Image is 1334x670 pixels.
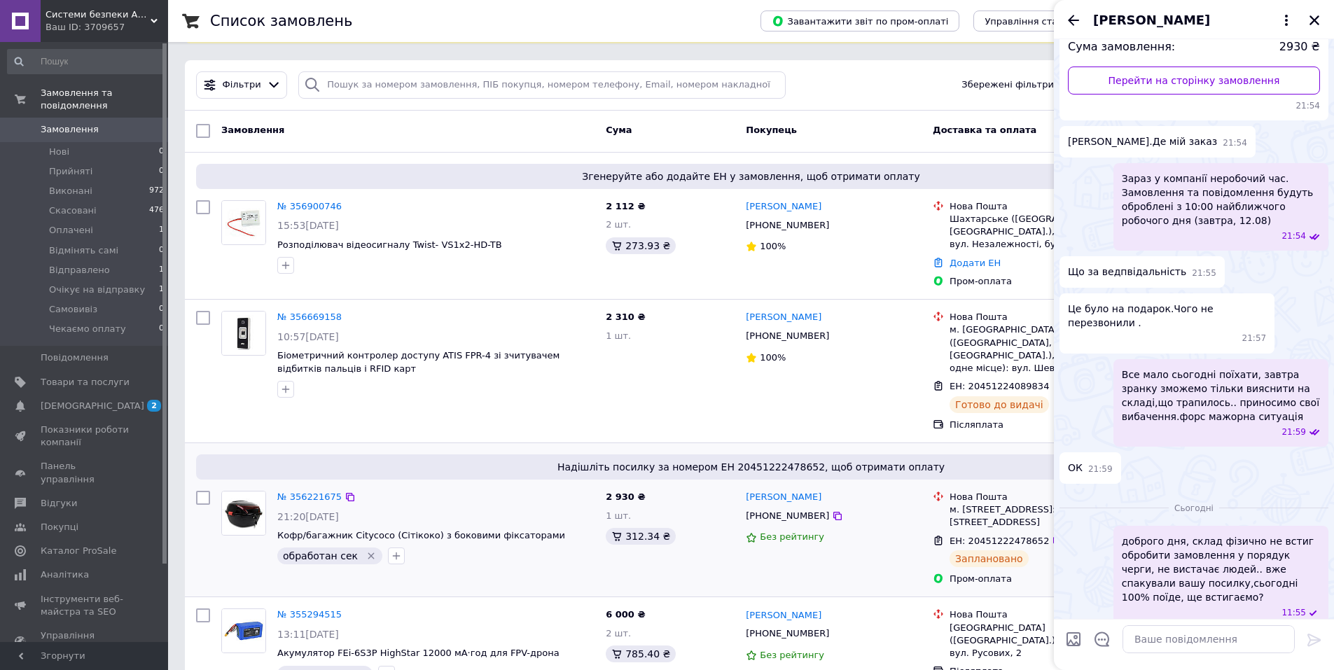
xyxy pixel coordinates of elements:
[222,312,265,355] img: Фото товару
[933,125,1036,135] span: Доставка та оплата
[277,648,560,658] a: Акумулятор FEi-6S3P HighStar 12000 мА·год для FPV-дрона
[277,629,339,640] span: 13:11[DATE]
[1059,501,1328,515] div: 12.08.2025
[277,530,565,540] a: Кофр/багажник Citycoco (Сітікоко) з боковими фіксаторами
[746,628,829,638] span: [PHONE_NUMBER]
[961,78,1057,92] span: Збережені фільтри:
[746,125,797,135] span: Покупець
[41,424,130,449] span: Показники роботи компанії
[366,550,377,561] svg: Видалити мітку
[41,593,130,618] span: Інструменти веб-майстра та SEO
[746,220,829,230] span: [PHONE_NUMBER]
[159,165,164,178] span: 0
[221,200,266,245] a: Фото товару
[49,165,92,178] span: Прийняті
[159,323,164,335] span: 0
[1122,534,1320,604] span: доброго дня, склад фізично не встиг обробити замовлення у порядук черги, не вистачає людей.. вже ...
[277,220,339,231] span: 15:53[DATE]
[49,224,93,237] span: Оплачені
[950,323,1146,375] div: м. [GEOGRAPHIC_DATA] ([GEOGRAPHIC_DATA], [GEOGRAPHIC_DATA].), №3 (до 30 кг на одне місце): вул. Ш...
[149,204,164,217] span: 476
[1068,134,1217,149] span: [PERSON_NAME].Де мій заказ
[973,11,1103,32] button: Управління статусами
[277,609,342,620] a: № 355294515
[277,350,560,374] span: Біометричний контролер доступу ATIS FPR-4 зі зчитувачем відбитків пальців і RFID карт
[606,491,645,502] span: 2 930 ₴
[950,381,1049,391] span: ЕН: 20451224089834
[46,8,151,21] span: Системи безпеки Айгвард
[1065,12,1082,29] button: Назад
[41,568,89,581] span: Аналітика
[950,258,1001,268] a: Додати ЕН
[950,396,1049,413] div: Готово до видачі
[606,628,631,638] span: 2 шт.
[950,503,1146,529] div: м. [STREET_ADDRESS]: вул. [STREET_ADDRESS]
[1093,630,1111,648] button: Відкрити шаблони відповідей
[49,146,69,158] span: Нові
[49,303,97,316] span: Самовивіз
[606,645,676,662] div: 785.40 ₴
[221,491,266,536] a: Фото товару
[49,284,145,296] span: Очікує на відправку
[202,460,1300,474] span: Надішліть посилку за номером ЕН 20451222478652, щоб отримати оплату
[41,376,130,389] span: Товари та послуги
[49,264,110,277] span: Відправлено
[1192,267,1216,279] span: 21:55 11.08.2025
[159,244,164,257] span: 0
[147,400,161,412] span: 2
[221,311,266,356] a: Фото товару
[950,608,1146,621] div: Нова Пошта
[159,146,164,158] span: 0
[1122,368,1320,424] span: Все мало сьогодні поїхати, завтра зранку зможемо тільки вияснити на складі,що трапилось.. приноси...
[277,331,339,342] span: 10:57[DATE]
[41,460,130,485] span: Панель управління
[1279,39,1320,55] span: 2930 ₴
[1306,12,1323,29] button: Закрити
[1068,100,1320,112] span: 21:54 11.08.2025
[760,531,824,542] span: Без рейтингу
[49,244,118,257] span: Відмінять самі
[1281,607,1306,619] span: 11:55 12.08.2025
[772,15,948,27] span: Завантажити звіт по пром-оплаті
[298,71,786,99] input: Пошук за номером замовлення, ПІБ покупця, номером телефону, Email, номером накладної
[277,491,342,502] a: № 356221675
[49,204,97,217] span: Скасовані
[159,303,164,316] span: 0
[760,241,786,251] span: 100%
[950,200,1146,213] div: Нова Пошта
[159,284,164,296] span: 1
[202,169,1300,183] span: Згенеруйте або додайте ЕН у замовлення, щоб отримати оплату
[41,629,130,655] span: Управління сайтом
[49,323,126,335] span: Чекаємо оплату
[1093,11,1210,29] span: [PERSON_NAME]
[606,219,631,230] span: 2 шт.
[950,311,1146,323] div: Нова Пошта
[760,650,824,660] span: Без рейтингу
[606,312,645,322] span: 2 310 ₴
[1223,137,1247,149] span: 21:54 11.08.2025
[149,185,164,197] span: 972
[606,237,676,254] div: 273.93 ₴
[41,497,77,510] span: Відгуки
[950,573,1146,585] div: Пром-оплата
[760,352,786,363] span: 100%
[950,419,1146,431] div: Післяплата
[1068,39,1175,55] span: Сума замовлення:
[41,521,78,533] span: Покупці
[159,224,164,237] span: 1
[606,125,632,135] span: Cума
[41,87,168,112] span: Замовлення та повідомлення
[222,491,265,535] img: Фото товару
[222,609,265,652] img: Фото товару
[277,511,339,522] span: 21:20[DATE]
[1093,11,1295,29] button: [PERSON_NAME]
[746,200,821,214] a: [PERSON_NAME]
[746,510,829,521] span: [PHONE_NUMBER]
[746,311,821,324] a: [PERSON_NAME]
[46,21,168,34] div: Ваш ID: 3709657
[283,550,358,561] span: обработан сек
[950,275,1146,288] div: Пром-оплата
[606,510,631,521] span: 1 шт.
[606,528,676,545] div: 312.34 ₴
